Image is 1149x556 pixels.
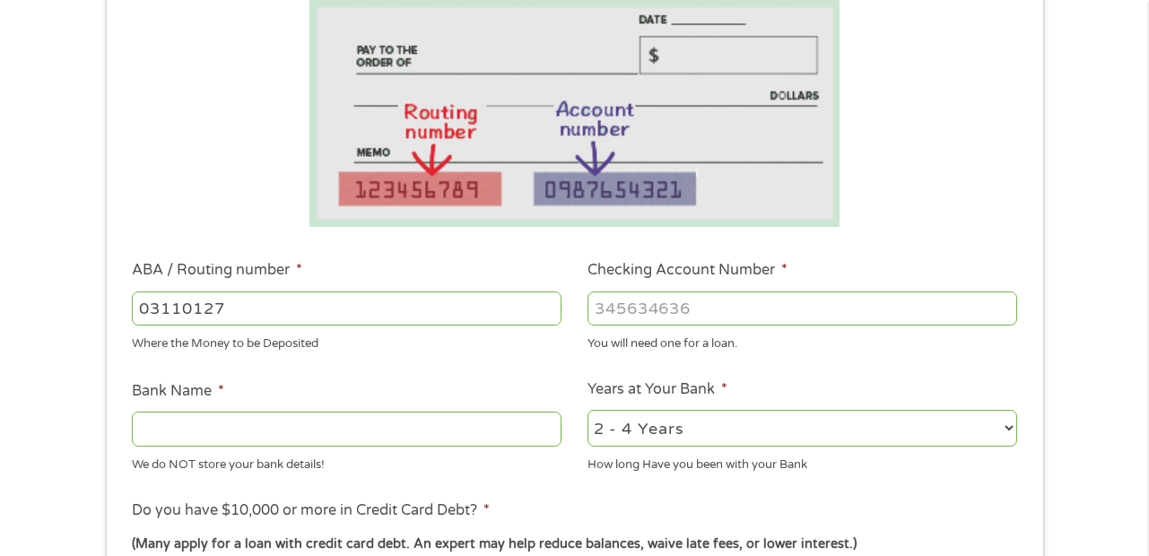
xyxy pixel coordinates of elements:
[588,261,788,280] label: Checking Account Number
[588,291,1017,326] input: 345634636
[588,329,1017,353] div: You will need one for a loan.
[132,291,561,326] input: 263177916
[132,382,224,401] label: Bank Name
[132,329,561,353] div: Where the Money to be Deposited
[588,380,727,399] label: Years at Your Bank
[132,501,490,520] label: Do you have $10,000 or more in Credit Card Debt?
[588,449,1017,473] div: How long Have you been with your Bank
[132,534,1016,554] div: (Many apply for a loan with credit card debt. An expert may help reduce balances, waive late fees...
[132,449,561,473] div: We do NOT store your bank details!
[132,261,302,280] label: ABA / Routing number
